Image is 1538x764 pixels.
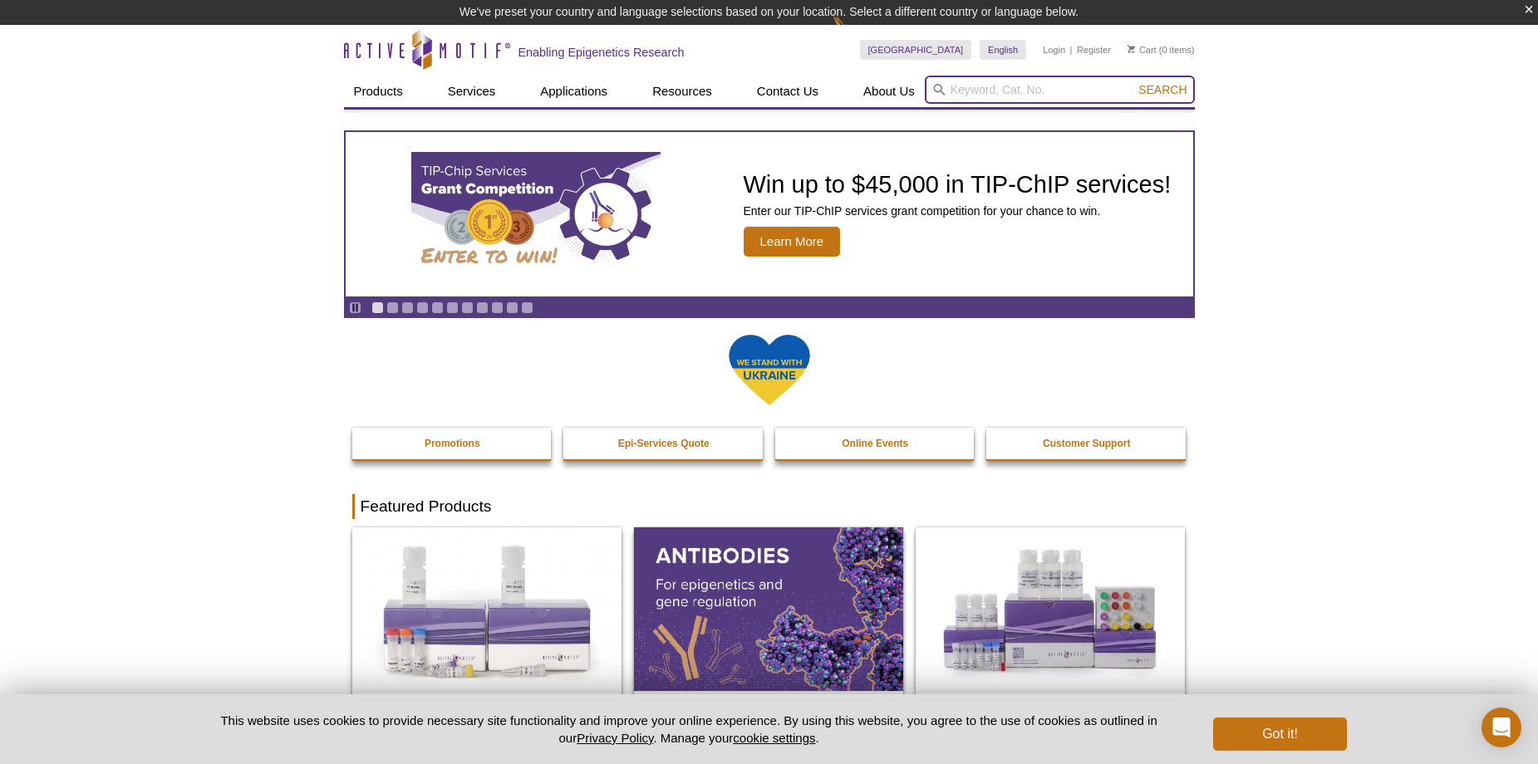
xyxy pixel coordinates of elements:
[1128,40,1195,60] li: (0 items)
[518,45,685,60] h2: Enabling Epigenetics Research
[346,132,1193,296] article: TIP-ChIP Services Grant Competition
[1138,83,1187,96] span: Search
[1043,44,1065,56] a: Login
[925,76,1195,104] input: Keyword, Cat. No.
[476,301,489,314] a: Go to slide 8
[344,76,413,107] a: Products
[744,172,1172,197] h2: Win up to $45,000 in TIP-ChIP services!
[401,301,414,314] a: Go to slide 3
[642,76,722,107] a: Resources
[1077,44,1111,56] a: Register
[371,301,384,314] a: Go to slide 1
[744,227,841,257] span: Learn More
[416,301,429,314] a: Go to slide 4
[431,301,444,314] a: Go to slide 5
[1481,708,1521,747] div: Open Intercom Messenger
[842,438,908,449] strong: Online Events
[1043,438,1130,449] strong: Customer Support
[747,76,828,107] a: Contact Us
[491,301,504,314] a: Go to slide 9
[521,301,533,314] a: Go to slide 11
[1133,82,1192,97] button: Search
[192,712,1187,747] p: This website uses cookies to provide necessary site functionality and improve your online experie...
[425,438,480,449] strong: Promotions
[744,203,1172,218] p: Enter our TIP-ChIP services grant competition for your chance to win.
[461,301,474,314] a: Go to slide 7
[916,527,1185,690] img: CUT&Tag-IT® Express Assay Kit
[860,40,972,60] a: [GEOGRAPHIC_DATA]
[352,494,1187,519] h2: Featured Products
[833,12,877,51] img: Change Here
[618,438,710,449] strong: Epi-Services Quote
[386,301,399,314] a: Go to slide 2
[733,731,815,745] button: cookie settings
[411,152,661,277] img: TIP-ChIP Services Grant Competition
[1213,717,1346,751] button: Got it!
[346,132,1193,296] a: TIP-ChIP Services Grant Competition Win up to $45,000 in TIP-ChIP services! Enter our TIP-ChIP se...
[352,527,622,690] img: DNA Library Prep Kit for Illumina
[1070,40,1073,60] li: |
[1128,44,1157,56] a: Cart
[563,428,764,459] a: Epi-Services Quote
[775,428,976,459] a: Online Events
[530,76,617,107] a: Applications
[1128,45,1135,53] img: Your Cart
[506,301,518,314] a: Go to slide 10
[728,333,811,407] img: We Stand With Ukraine
[446,301,459,314] a: Go to slide 6
[349,301,361,314] a: Toggle autoplay
[986,428,1187,459] a: Customer Support
[634,527,903,690] img: All Antibodies
[853,76,925,107] a: About Us
[577,731,653,745] a: Privacy Policy
[438,76,506,107] a: Services
[352,428,553,459] a: Promotions
[980,40,1026,60] a: English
